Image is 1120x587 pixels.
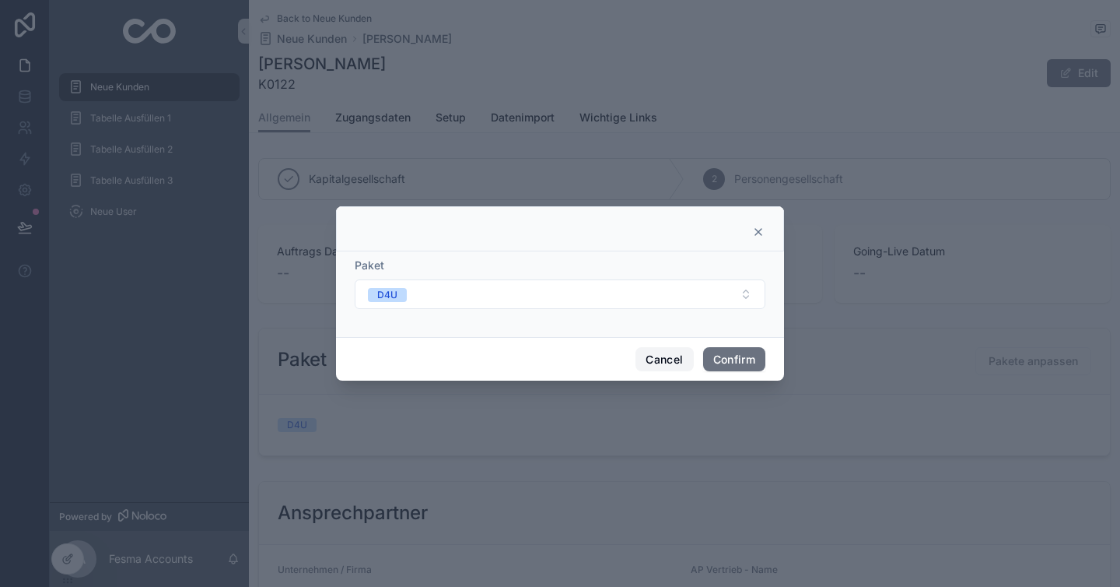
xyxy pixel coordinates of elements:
[355,279,765,309] button: Select Button
[355,258,384,272] span: Paket
[635,347,693,372] button: Cancel
[377,288,397,302] div: D4U
[703,347,765,372] button: Confirm
[368,286,407,302] button: Unselect D_4_U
